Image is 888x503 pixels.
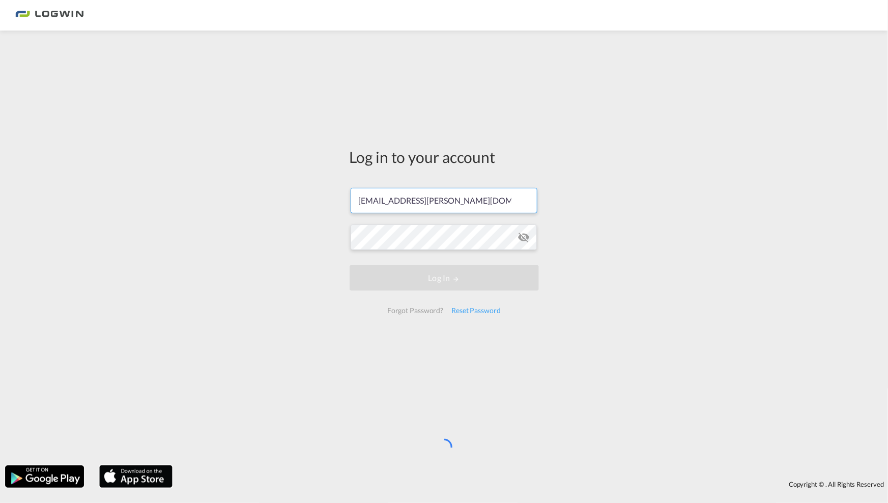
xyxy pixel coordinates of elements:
[447,301,505,320] div: Reset Password
[4,464,85,489] img: google.png
[98,464,174,489] img: apple.png
[383,301,447,320] div: Forgot Password?
[350,265,539,291] button: LOGIN
[15,4,84,27] img: bc73a0e0d8c111efacd525e4c8ad7d32.png
[350,146,539,167] div: Log in to your account
[518,231,530,243] md-icon: icon-eye-off
[351,188,537,213] input: Enter email/phone number
[178,476,888,493] div: Copyright © . All Rights Reserved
